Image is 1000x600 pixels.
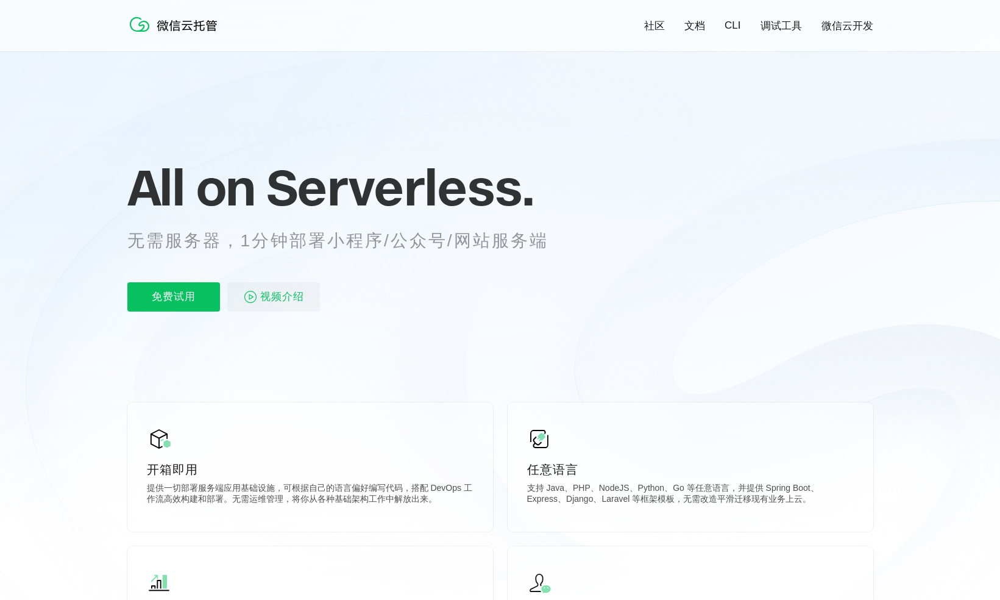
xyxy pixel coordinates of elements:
img: 微信云托管 [127,12,225,37]
a: 文档 [684,19,705,33]
p: 免费试用 [127,282,220,312]
span: All on [127,157,255,218]
p: 任意语言 [527,461,854,478]
p: 无需服务器，1分钟部署小程序/公众号/网站服务端 [127,229,571,253]
a: 调试工具 [761,19,802,33]
a: 社区 [644,19,665,33]
p: 支持 Java、PHP、NodeJS、Python、Go 等任意语言，并提供 Spring Boot、Express、Django、Laravel 等框架模板，无需改造平滑迁移现有业务上云。 [527,483,854,507]
p: 提供一切部署服务端应用基础设施，可根据自己的语言偏好编写代码，搭配 DevOps 工作流高效构建和部署。无需运维管理，将你从各种基础架构工作中解放出来。 [147,483,473,507]
a: 微信云开发 [821,19,873,33]
span: Serverless. [266,157,534,218]
a: CLI [725,20,740,32]
img: video_play.svg [243,290,258,304]
p: 开箱即用 [147,461,473,478]
span: 视频介绍 [260,282,304,312]
a: 微信云托管 [127,28,225,38]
